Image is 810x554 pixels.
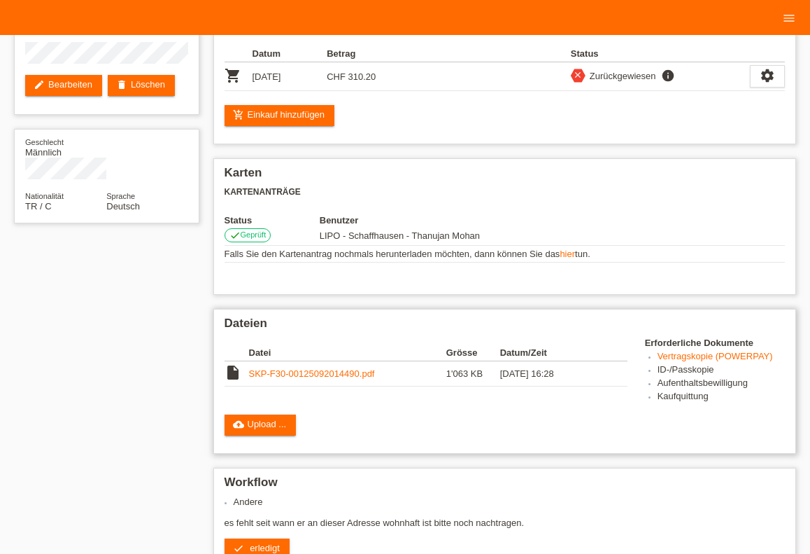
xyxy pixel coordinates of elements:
[233,109,244,120] i: add_shopping_cart
[225,215,320,226] th: Status
[320,230,480,241] span: 20.09.2025
[225,415,297,436] a: cloud_uploadUpload ...
[116,79,127,90] i: delete
[225,105,335,126] a: add_shopping_cartEinkauf hinzufügen
[225,476,786,497] h2: Workflow
[327,62,402,91] td: CHF 310.20
[229,230,241,241] i: check
[660,69,676,83] i: info
[645,338,785,348] h4: Erforderliche Dokumente
[225,317,786,338] h2: Dateien
[658,391,785,404] li: Kaufquittung
[106,201,140,212] span: Deutsch
[233,543,244,554] i: check
[573,70,583,80] i: close
[249,368,375,379] a: SKP-F30-00125092014490.pdf
[225,246,786,263] td: Falls Sie den Kartenantrag nochmals herunterladen möchten, dann können Sie das tun.
[233,419,244,430] i: cloud_upload
[585,69,656,83] div: Zurückgewiesen
[253,62,327,91] td: [DATE]
[658,364,785,378] li: ID-/Passkopie
[225,67,241,84] i: POSP00027820
[25,137,106,158] div: Männlich
[106,192,135,200] span: Sprache
[571,46,750,62] th: Status
[234,497,786,507] li: Andere
[225,187,786,198] h3: Kartenanträge
[327,46,402,62] th: Betrag
[658,351,773,361] a: Vertragskopie (POWERPAY)
[320,215,544,226] th: Benutzer
[760,68,775,83] i: settings
[25,138,64,146] span: Geschlecht
[782,11,796,25] i: menu
[25,192,64,200] span: Nationalität
[108,75,175,96] a: deleteLöschen
[241,230,267,239] span: Geprüft
[250,543,280,553] span: erledigt
[658,378,785,391] li: Aufenthaltsbewilligung
[34,79,45,90] i: edit
[500,361,608,387] td: [DATE] 16:28
[446,345,500,361] th: Grösse
[225,166,786,187] h2: Karten
[25,75,102,96] a: editBearbeiten
[500,345,608,361] th: Datum/Zeit
[446,361,500,387] td: 1'063 KB
[249,345,446,361] th: Datei
[775,13,803,22] a: menu
[25,201,52,212] span: Türkei / C / 10.08.1986
[253,46,327,62] th: Datum
[560,249,575,259] a: hier
[225,364,241,381] i: insert_drive_file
